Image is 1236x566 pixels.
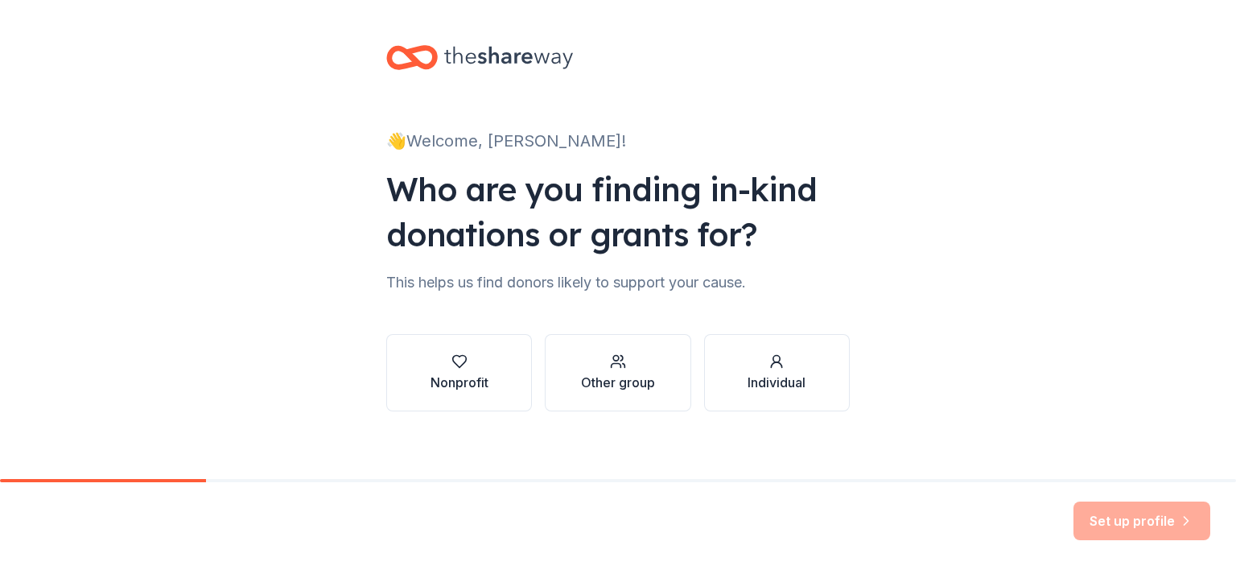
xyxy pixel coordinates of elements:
[581,373,655,392] div: Other group
[386,334,532,411] button: Nonprofit
[704,334,850,411] button: Individual
[386,128,850,154] div: 👋 Welcome, [PERSON_NAME]!
[386,167,850,257] div: Who are you finding in-kind donations or grants for?
[748,373,805,392] div: Individual
[431,373,488,392] div: Nonprofit
[545,334,690,411] button: Other group
[386,270,850,295] div: This helps us find donors likely to support your cause.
